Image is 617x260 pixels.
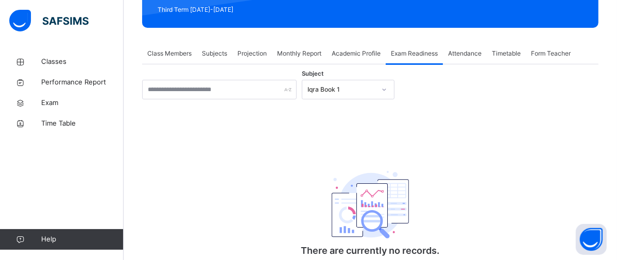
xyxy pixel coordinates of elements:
[277,49,321,58] span: Monthly Report
[9,10,89,31] img: safsims
[147,49,192,58] span: Class Members
[332,49,381,58] span: Academic Profile
[391,49,438,58] span: Exam Readiness
[41,98,124,108] span: Exam
[576,224,607,255] button: Open asap
[307,85,375,94] div: Iqra Book 1
[448,49,482,58] span: Attendance
[237,49,267,58] span: Projection
[41,234,123,245] span: Help
[267,244,473,257] p: There are currently no records.
[531,49,571,58] span: Form Teacher
[41,57,124,67] span: Classes
[302,70,323,78] span: Subject
[41,118,124,129] span: Time Table
[332,171,409,239] img: classEmptyState.7d4ec5dc6d57f4e1adfd249b62c1c528.svg
[202,49,227,58] span: Subjects
[158,5,307,14] span: Third Term [DATE]-[DATE]
[492,49,521,58] span: Timetable
[41,77,124,88] span: Performance Report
